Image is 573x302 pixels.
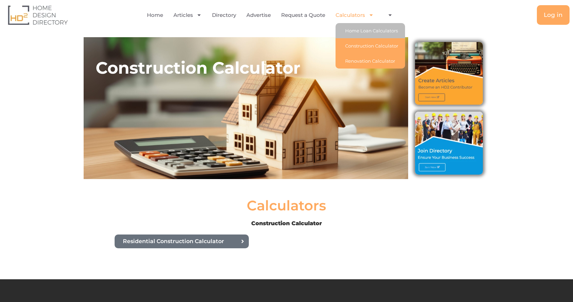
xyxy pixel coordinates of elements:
a: Construction Calculator [336,38,405,53]
a: Advertise [246,7,271,23]
a: Calculators [336,7,374,23]
span: Residential Construction Calculator [123,239,224,244]
a: Renovation Calculator [336,53,405,69]
ul: Calculators [336,23,405,69]
h2: Construction Calculator [96,58,408,78]
a: Residential Construction Calculator [115,235,249,248]
a: Articles [173,7,202,23]
a: Log in [537,5,570,25]
span: Log in [544,12,563,18]
img: Join Directory [415,112,482,174]
img: Create Articles [415,42,482,105]
h2: Calculators [247,199,326,212]
a: Home Loan Calculators [336,23,405,38]
a: Home [147,7,163,23]
nav: Menu [117,7,428,23]
a: Directory [212,7,236,23]
a: Request a Quote [281,7,325,23]
b: Construction Calculator [251,220,322,227]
